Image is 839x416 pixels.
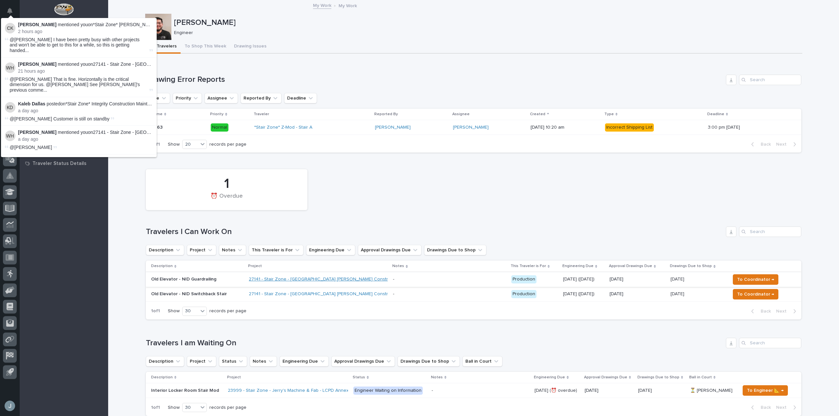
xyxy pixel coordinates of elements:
span: Next [776,141,790,147]
div: ⏰ Overdue [157,193,296,207]
span: To Coordinator → [737,290,774,298]
tr: Old Elevator - NID Guardrailing27141 - Stair Zone - [GEOGRAPHIC_DATA] [PERSON_NAME] Construction ... [146,272,801,287]
a: 27141 - Stair Zone - [GEOGRAPHIC_DATA] [PERSON_NAME] Construction - [GEOGRAPHIC_DATA][PERSON_NAME] [93,130,339,135]
p: 1 of 1 [146,400,165,416]
button: Description [146,356,184,367]
button: Back [746,405,773,410]
p: [DATE] ([DATE]) [563,291,604,297]
p: Reported By [374,111,398,118]
a: *Stair Zone* [PERSON_NAME] - Main - Egress Stair [93,22,200,27]
a: 27141 - Stair Zone - [GEOGRAPHIC_DATA] [PERSON_NAME] Construction - [GEOGRAPHIC_DATA][PERSON_NAME] [249,277,486,282]
p: Type [604,111,614,118]
a: *Stair Zone* Integrity Construction Maintenance Inc - [DEMOGRAPHIC_DATA][PERSON_NAME] - Straight ... [66,101,294,106]
p: Traveler Status Details [32,161,87,167]
button: Project [187,356,216,367]
p: Approval Drawings Due [584,374,627,381]
strong: [PERSON_NAME] [18,130,56,135]
p: Approval Drawings Due [609,262,652,270]
div: Search [739,75,801,85]
tr: Interior Locker Room Stair ModInterior Locker Room Stair Mod 23999 - Stair Zone - Jerry's Machine... [146,383,801,398]
span: Next [776,308,790,314]
button: To Coordinator → [733,289,778,299]
p: Show [168,142,180,147]
div: Engineer Waiting on Information [353,387,423,395]
button: Description [146,245,184,255]
button: Type [146,93,170,103]
div: Notifications [8,8,17,18]
div: - [393,291,394,297]
a: [PERSON_NAME] [453,125,489,130]
p: Project [227,374,241,381]
button: Back [746,308,773,314]
button: To Shop This Week [181,40,230,54]
p: records per page [209,405,246,410]
p: Deadline [707,111,724,118]
button: To Engineer 📐 → [743,385,788,396]
p: [DATE] (⏰ overdue) [535,387,578,393]
p: Show [168,405,180,410]
button: This Traveler is For [249,245,303,255]
p: Description [151,374,173,381]
p: 2 hours ago [18,29,153,34]
p: [PERSON_NAME] [174,18,800,27]
p: Interior Locker Room Stair Mod [151,387,220,393]
input: Search [739,338,801,348]
img: Wynne Hochstetler [5,131,15,141]
a: *Stair Zone* Z-Mod - Stair A [254,125,312,130]
h1: Travelers I am Waiting On [146,338,723,348]
button: Priority [173,93,202,103]
div: - [393,277,394,282]
span: @[PERSON_NAME] I have been pretty busy with other projects and won't be able to get to this for a... [10,37,148,53]
p: a day ago [18,108,153,114]
tr: Old Elevator - NID Switchback Stair27141 - Stair Zone - [GEOGRAPHIC_DATA] [PERSON_NAME] Construct... [146,287,801,301]
p: Assignee [452,111,470,118]
button: Next [773,141,801,147]
p: a day ago [18,136,153,142]
span: Next [776,405,790,410]
strong: Kaleb Dallas [18,101,45,106]
span: @[PERSON_NAME] Customer is still on standby [10,116,109,121]
button: Engineering Due [280,356,329,367]
img: Caleb Kaufman [5,23,15,33]
button: Drawings Due to Shop [424,245,486,255]
p: mentioned you on : [18,62,153,67]
input: Search [739,226,801,237]
a: 23999 - Stair Zone - Jerry's Machine & Fab - LCPD Annex [228,388,349,393]
a: 27141 - Stair Zone - [GEOGRAPHIC_DATA] [PERSON_NAME] Construction - [GEOGRAPHIC_DATA][PERSON_NAME] [249,291,486,297]
p: 3:00 pm [DATE] [708,123,741,130]
button: Notifications [3,4,17,18]
span: Back [757,405,771,410]
span: Back [757,308,771,314]
span: @[PERSON_NAME] That is fine. Horizontally is the critical dimension for us. @[PERSON_NAME] See [P... [10,77,148,93]
a: [PERSON_NAME] [375,125,411,130]
button: Deadline [284,93,317,103]
p: [DATE] [638,387,653,393]
p: Engineer [174,30,797,36]
div: 30 [183,404,198,411]
p: Status [353,374,365,381]
p: Project [248,262,262,270]
h1: Drawing Error Reports [146,75,723,84]
button: My Travelers [145,40,181,54]
strong: [PERSON_NAME] [18,62,56,67]
button: Next [773,405,801,410]
div: Production [511,290,537,298]
div: 30 [183,308,198,315]
p: mentioned you on : [18,22,153,27]
p: Traveler [254,111,269,118]
button: users-avatar [3,399,17,413]
span: To Engineer 📐 → [747,387,784,394]
button: To Coordinator → [733,274,778,285]
p: Engineering Due [562,262,594,270]
p: [DATE] [610,277,666,282]
p: Notes [392,262,404,270]
a: Traveler Status Details [20,158,108,168]
p: Name [151,111,163,118]
div: Production [511,275,537,283]
p: mentioned you on : [18,130,153,135]
span: Back [757,141,771,147]
p: Notes [431,374,443,381]
p: [DATE] [671,275,686,282]
button: Approval Drawings Due [358,245,421,255]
